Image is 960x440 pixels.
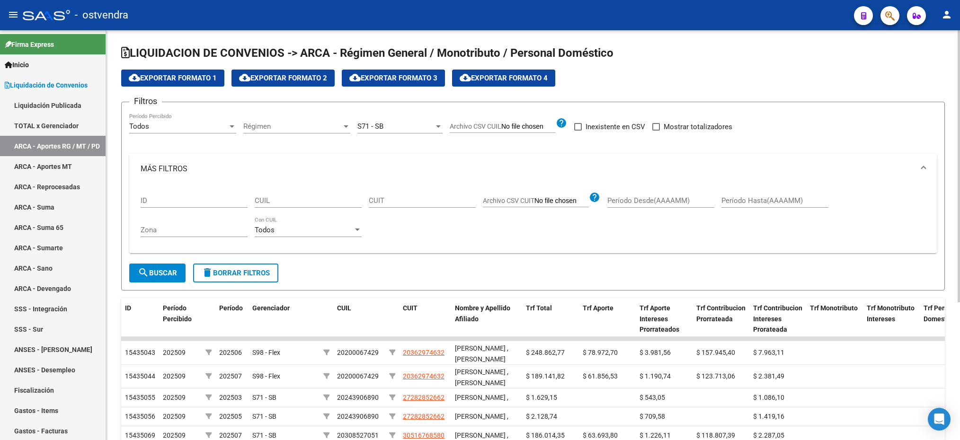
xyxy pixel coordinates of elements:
span: Exportar Formato 3 [349,74,437,82]
span: Exportar Formato 2 [239,74,327,82]
span: Trf Aporte [583,304,613,312]
div: Open Intercom Messenger [928,408,951,431]
span: 30516768580 [403,431,444,439]
datatable-header-cell: Trf Monotributo Intereses [863,298,920,340]
span: Trf Total [526,304,552,312]
span: 202503 [219,394,242,401]
span: Trf Monotributo Intereses [867,304,915,323]
span: Buscar [138,269,177,277]
datatable-header-cell: Trf Aporte [579,298,636,340]
span: 15435069 [125,431,155,439]
mat-icon: help [589,192,600,203]
mat-expansion-panel-header: MÁS FILTROS [129,154,937,184]
span: 15435043 [125,349,155,356]
span: $ 157.945,40 [696,349,735,356]
span: Liquidación de Convenios [5,80,88,90]
span: $ 1.419,16 [753,413,784,420]
div: 20200067429 [337,347,379,358]
button: Buscar [129,264,186,282]
span: 202507 [219,372,242,380]
span: Archivo CSV CUIT [483,197,534,204]
span: S71 - SB [252,394,276,401]
span: ID [125,304,131,312]
span: S71 - SB [252,431,276,439]
span: [PERSON_NAME] , [PERSON_NAME] [455,344,508,363]
span: Trf Contribucion Intereses Prorateada [753,304,802,334]
span: Gerenciador [252,304,290,312]
div: 20243906890 [337,411,379,422]
input: Archivo CSV CUIL [501,123,556,131]
span: $ 2.287,05 [753,431,784,439]
div: 20200067429 [337,371,379,382]
span: S71 - SB [252,413,276,420]
span: 27282852662 [403,394,444,401]
span: $ 78.972,70 [583,349,618,356]
mat-icon: person [941,9,952,20]
span: CUIL [337,304,351,312]
span: 202507 [219,431,242,439]
datatable-header-cell: Gerenciador [249,298,320,340]
span: S98 - Flex [252,372,280,380]
span: $ 1.190,74 [640,372,671,380]
button: Borrar Filtros [193,264,278,282]
span: 15435055 [125,394,155,401]
mat-icon: delete [202,267,213,278]
span: Inicio [5,60,29,70]
div: MÁS FILTROS [129,184,937,254]
span: $ 3.981,56 [640,349,671,356]
span: Todos [129,122,149,131]
span: Inexistente en CSV [586,121,645,132]
span: $ 248.862,77 [526,349,565,356]
button: Exportar Formato 4 [452,70,555,87]
span: 202509 [163,394,186,401]
span: - ostvendra [75,5,128,26]
span: S98 - Flex [252,349,280,356]
span: $ 2.381,49 [753,372,784,380]
span: $ 118.807,39 [696,431,735,439]
span: Exportar Formato 1 [129,74,217,82]
datatable-header-cell: Trf Monotributo [806,298,863,340]
span: Período Percibido [163,304,192,323]
datatable-header-cell: Período Percibido [159,298,202,340]
span: 20362974632 [403,372,444,380]
span: $ 543,05 [640,394,665,401]
span: CUIT [403,304,418,312]
mat-icon: cloud_download [239,72,250,83]
span: Todos [255,226,275,234]
span: $ 1.226,11 [640,431,671,439]
span: $ 61.856,53 [583,372,618,380]
span: 15435056 [125,413,155,420]
span: 20362974632 [403,349,444,356]
mat-icon: search [138,267,149,278]
span: 202509 [163,349,186,356]
span: 15435044 [125,372,155,380]
datatable-header-cell: Trf Contribucion Prorrateada [693,298,749,340]
datatable-header-cell: ID [121,298,159,340]
span: [PERSON_NAME] , [455,394,508,401]
span: [PERSON_NAME] , [455,431,508,439]
span: Trf Monotributo [810,304,858,312]
span: $ 7.963,11 [753,349,784,356]
datatable-header-cell: CUIT [399,298,451,340]
span: 202509 [163,413,186,420]
mat-panel-title: MÁS FILTROS [141,164,914,174]
span: Borrar Filtros [202,269,270,277]
span: $ 1.086,10 [753,394,784,401]
datatable-header-cell: Nombre y Apellido Afiliado [451,298,522,340]
datatable-header-cell: Trf Contribucion Intereses Prorateada [749,298,806,340]
span: Nombre y Apellido Afiliado [455,304,510,323]
button: Exportar Formato 2 [231,70,335,87]
mat-icon: help [556,117,567,129]
span: 27282852662 [403,413,444,420]
span: Mostrar totalizadores [664,121,732,132]
span: Trf Contribucion Prorrateada [696,304,746,323]
span: 202509 [163,431,186,439]
span: LIQUIDACION DE CONVENIOS -> ARCA - Régimen General / Monotributo / Personal Doméstico [121,46,613,60]
span: Firma Express [5,39,54,50]
datatable-header-cell: Trf Total [522,298,579,340]
h3: Filtros [129,95,162,108]
button: Exportar Formato 1 [121,70,224,87]
datatable-header-cell: CUIL [333,298,385,340]
datatable-header-cell: Período [215,298,249,340]
mat-icon: menu [8,9,19,20]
